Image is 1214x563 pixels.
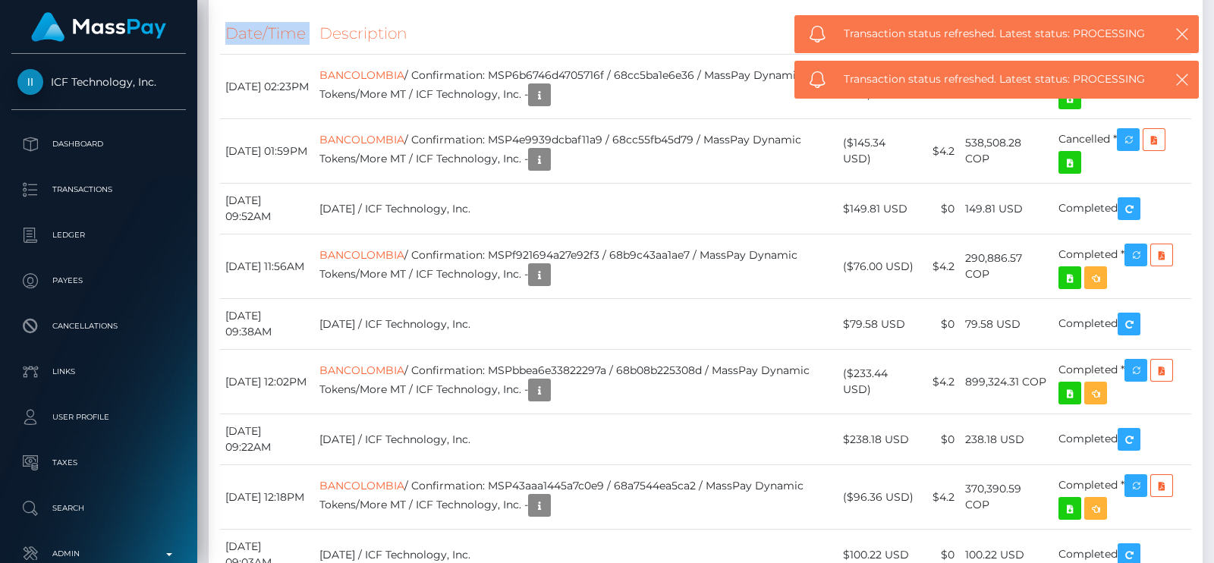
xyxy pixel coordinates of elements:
[319,248,404,262] a: BANCOLOMBIA
[11,262,186,300] a: Payees
[11,353,186,391] a: Links
[11,489,186,527] a: Search
[838,350,920,414] td: ($233.44 USD)
[319,363,404,377] a: BANCOLOMBIA
[960,414,1053,465] td: 238.18 USD
[220,465,314,530] td: [DATE] 12:18PM
[220,184,314,234] td: [DATE] 09:52AM
[838,13,920,55] th: Amount
[314,299,838,350] td: [DATE] / ICF Technology, Inc.
[17,451,180,474] p: Taxes
[921,465,960,530] td: $4.2
[17,360,180,383] p: Links
[1053,234,1191,299] td: Completed *
[838,55,920,119] td: ($145.34 USD)
[838,234,920,299] td: ($76.00 USD)
[1053,414,1191,465] td: Completed
[960,234,1053,299] td: 290,886.57 COP
[921,13,960,55] th: Fee
[960,55,1053,119] td: 538,508.28 COP
[921,234,960,299] td: $4.2
[921,299,960,350] td: $0
[960,119,1053,184] td: 538,508.28 COP
[319,68,404,82] a: BANCOLOMBIA
[11,307,186,345] a: Cancellations
[1053,299,1191,350] td: Completed
[314,465,838,530] td: / Confirmation: MSP43aaa1445a7c0e9 / 68a7544ea5ca2 / MassPay Dynamic Tokens/More MT / ICF Technol...
[844,26,1146,42] span: Transaction status refreshed. Latest status: PROCESSING
[220,414,314,465] td: [DATE] 09:22AM
[960,350,1053,414] td: 899,324.31 COP
[1053,13,1191,55] th: Status
[220,299,314,350] td: [DATE] 09:38AM
[314,119,838,184] td: / Confirmation: MSP4e9939dcbaf11a9 / 68cc55fb45d79 / MassPay Dynamic Tokens/More MT / ICF Technol...
[17,133,180,156] p: Dashboard
[1053,119,1191,184] td: Cancelled *
[921,55,960,119] td: $4.2
[17,69,43,95] img: ICF Technology, Inc.
[11,216,186,254] a: Ledger
[960,13,1053,55] th: Received
[11,444,186,482] a: Taxes
[838,184,920,234] td: $149.81 USD
[31,12,166,42] img: MassPay Logo
[1053,350,1191,414] td: Completed *
[220,55,314,119] td: [DATE] 02:23PM
[314,55,838,119] td: / Confirmation: MSP6b6746d4705716f / 68cc5ba1e6e36 / MassPay Dynamic Tokens/More MT / ICF Technol...
[921,119,960,184] td: $4.2
[838,299,920,350] td: $79.58 USD
[844,71,1146,87] span: Transaction status refreshed. Latest status: PROCESSING
[17,315,180,338] p: Cancellations
[921,184,960,234] td: $0
[314,414,838,465] td: [DATE] / ICF Technology, Inc.
[17,406,180,429] p: User Profile
[314,13,838,55] th: Description
[17,497,180,520] p: Search
[1053,465,1191,530] td: Completed *
[1053,184,1191,234] td: Completed
[921,414,960,465] td: $0
[11,171,186,209] a: Transactions
[11,75,186,89] span: ICF Technology, Inc.
[17,224,180,247] p: Ledger
[319,479,404,492] a: BANCOLOMBIA
[220,350,314,414] td: [DATE] 12:02PM
[960,299,1053,350] td: 79.58 USD
[838,119,920,184] td: ($145.34 USD)
[319,133,404,146] a: BANCOLOMBIA
[838,414,920,465] td: $238.18 USD
[960,184,1053,234] td: 149.81 USD
[220,119,314,184] td: [DATE] 01:59PM
[11,398,186,436] a: User Profile
[17,178,180,201] p: Transactions
[1053,55,1191,119] td: Processing *
[921,350,960,414] td: $4.2
[11,125,186,163] a: Dashboard
[314,184,838,234] td: [DATE] / ICF Technology, Inc.
[960,465,1053,530] td: 370,390.59 COP
[220,13,314,55] th: Date/Time
[314,234,838,299] td: / Confirmation: MSPf921694a27e92f3 / 68b9c43aa1ae7 / MassPay Dynamic Tokens/More MT / ICF Technol...
[220,234,314,299] td: [DATE] 11:56AM
[314,350,838,414] td: / Confirmation: MSPbbea6e33822297a / 68b08b225308d / MassPay Dynamic Tokens/More MT / ICF Technol...
[838,465,920,530] td: ($96.36 USD)
[17,269,180,292] p: Payees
